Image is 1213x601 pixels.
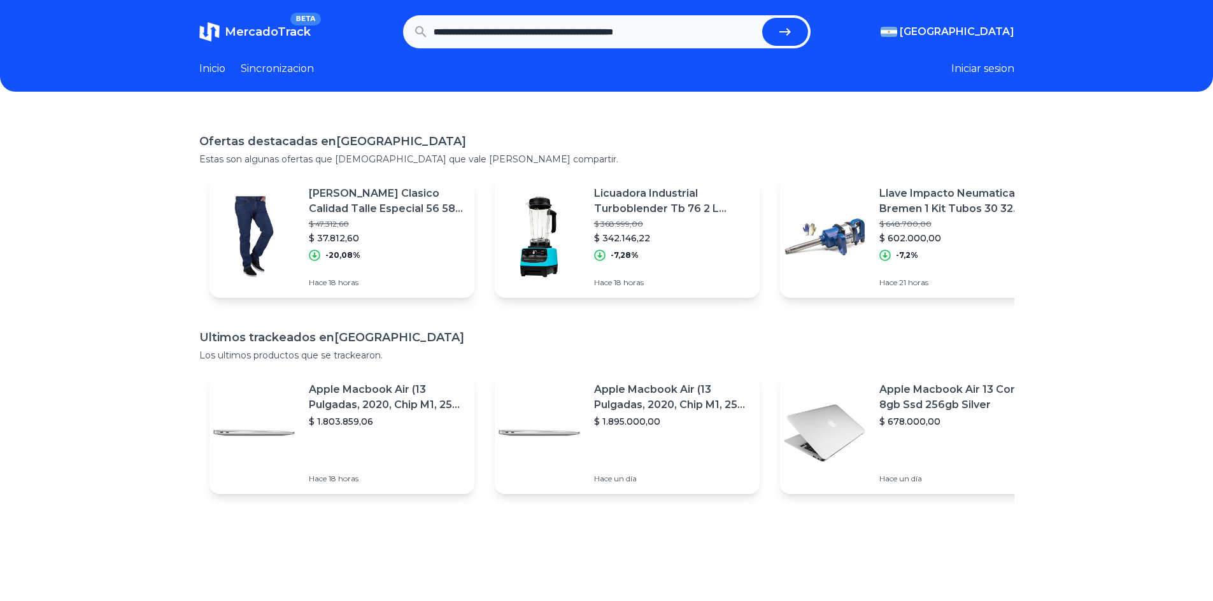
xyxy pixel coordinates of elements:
p: Hace un día [594,474,749,484]
button: [GEOGRAPHIC_DATA] [881,24,1014,39]
p: $ 37.812,60 [309,232,464,244]
p: Estas son algunas ofertas que [DEMOGRAPHIC_DATA] que vale [PERSON_NAME] compartir. [199,153,1014,166]
p: [PERSON_NAME] Clasico Calidad Talle Especial 56 58 60 [309,186,464,216]
p: Hace 18 horas [309,278,464,288]
p: $ 47.312,60 [309,219,464,229]
span: [GEOGRAPHIC_DATA] [900,24,1014,39]
p: Llave Impacto Neumatica Bremen 1 Kit Tubos 30 32 Camiones [879,186,1035,216]
p: Los ultimos productos que se trackearon. [199,349,1014,362]
p: $ 678.000,00 [879,415,1035,428]
img: Argentina [881,27,897,37]
img: Featured image [209,192,299,281]
img: Featured image [209,388,299,477]
p: $ 342.146,22 [594,232,749,244]
a: Inicio [199,61,225,76]
p: $ 602.000,00 [879,232,1035,244]
a: MercadoTrackBETA [199,22,311,42]
a: Featured imageApple Macbook Air (13 Pulgadas, 2020, Chip M1, 256 Gb De Ssd, 8 Gb De Ram) - Plata$... [495,372,760,494]
p: $ 648.700,00 [879,219,1035,229]
a: Sincronizacion [241,61,314,76]
p: -20,08% [325,250,360,260]
span: BETA [290,13,320,25]
p: $ 1.803.859,06 [309,415,464,428]
p: -7,2% [896,250,918,260]
p: -7,28% [611,250,639,260]
a: Featured imageLlave Impacto Neumatica Bremen 1 Kit Tubos 30 32 Camiones$ 648.700,00$ 602.000,00-7... [780,176,1045,298]
h1: Ultimos trackeados en [GEOGRAPHIC_DATA] [199,329,1014,346]
a: Featured imageLicuadora Industrial Turboblender Tb 76 2 L [PERSON_NAME] Pastel Con Jarra De Trita... [495,176,760,298]
p: Apple Macbook Air (13 Pulgadas, 2020, Chip M1, 256 Gb De Ssd, 8 Gb De Ram) - Plata [309,382,464,413]
p: Hace 18 horas [594,278,749,288]
p: Hace 18 horas [309,474,464,484]
p: Licuadora Industrial Turboblender Tb 76 2 L [PERSON_NAME] Pastel Con Jarra De Tritan 220v - 240v [594,186,749,216]
h1: Ofertas destacadas en [GEOGRAPHIC_DATA] [199,132,1014,150]
img: Featured image [780,388,869,477]
button: Iniciar sesion [951,61,1014,76]
img: MercadoTrack [199,22,220,42]
img: Featured image [495,388,584,477]
p: $ 368.999,00 [594,219,749,229]
a: Featured image[PERSON_NAME] Clasico Calidad Talle Especial 56 58 60$ 47.312,60$ 37.812,60-20,08%H... [209,176,474,298]
p: Apple Macbook Air 13 Core I5 8gb Ssd 256gb Silver [879,382,1035,413]
a: Featured imageApple Macbook Air 13 Core I5 8gb Ssd 256gb Silver$ 678.000,00Hace un día [780,372,1045,494]
p: Hace un día [879,474,1035,484]
p: Hace 21 horas [879,278,1035,288]
p: Apple Macbook Air (13 Pulgadas, 2020, Chip M1, 256 Gb De Ssd, 8 Gb De Ram) - Plata [594,382,749,413]
span: MercadoTrack [225,25,311,39]
a: Featured imageApple Macbook Air (13 Pulgadas, 2020, Chip M1, 256 Gb De Ssd, 8 Gb De Ram) - Plata$... [209,372,474,494]
img: Featured image [495,192,584,281]
p: $ 1.895.000,00 [594,415,749,428]
img: Featured image [780,192,869,281]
